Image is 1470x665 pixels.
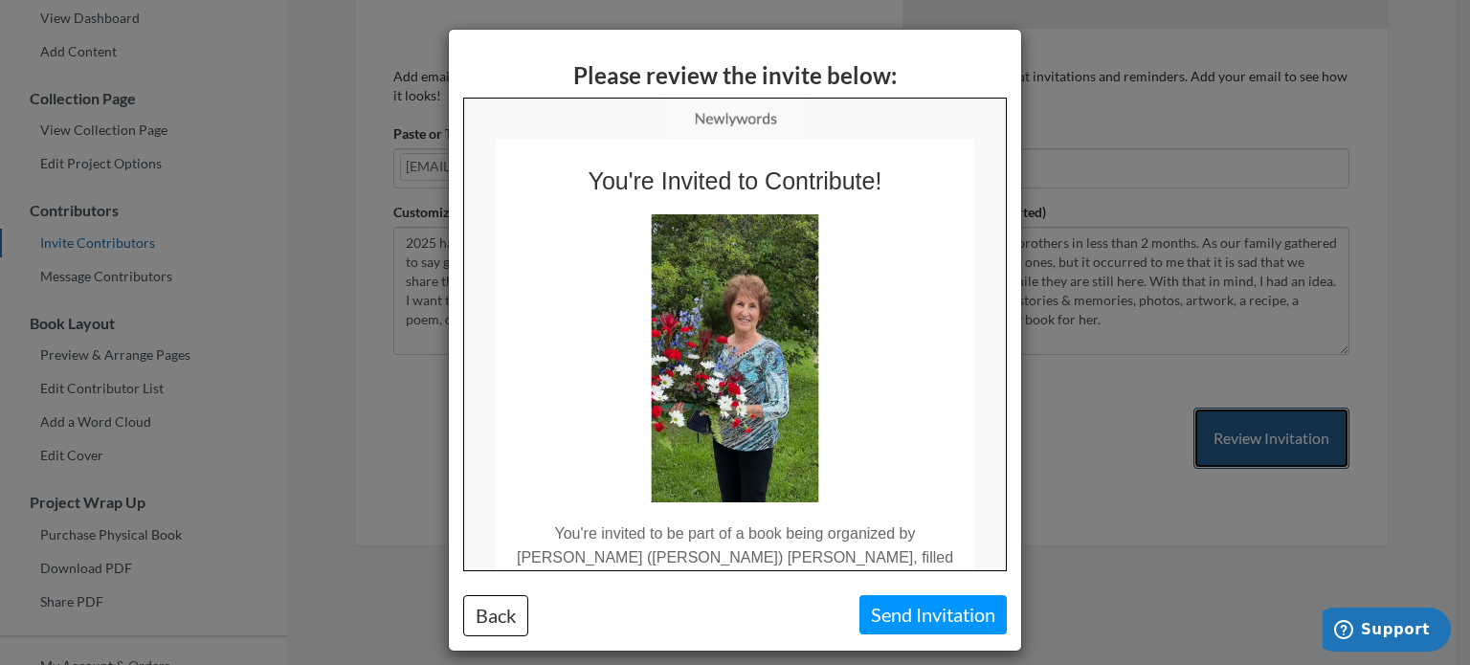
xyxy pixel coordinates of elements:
img: Untitled_design-acf9e5146639c5216236.png [175,116,367,403]
td: You're invited to be part of a book being organized by [PERSON_NAME] ([PERSON_NAME]) [PERSON_NAME... [32,404,510,495]
button: Send Invitation [859,595,1007,634]
button: Back [463,595,528,636]
h3: Please review the invite below: [463,63,1007,88]
td: You're Invited to Contribute! [32,40,510,97]
iframe: Opens a widget where you can chat to one of our agents [1323,608,1451,655]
